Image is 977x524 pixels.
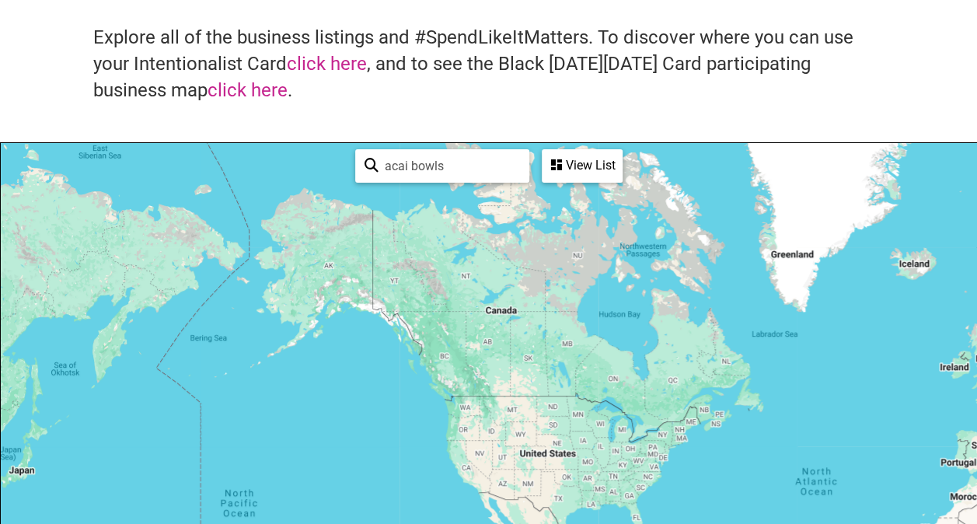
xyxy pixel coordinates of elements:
h4: Explore all of the business listings and #SpendLikeItMatters. To discover where you can use your ... [93,25,884,103]
input: Type to find and filter... [379,151,520,181]
div: See a list of the visible businesses [542,149,623,183]
div: Type to search and filter [355,149,529,183]
div: View List [543,151,621,180]
a: click here [208,79,288,101]
a: click here [287,53,367,75]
